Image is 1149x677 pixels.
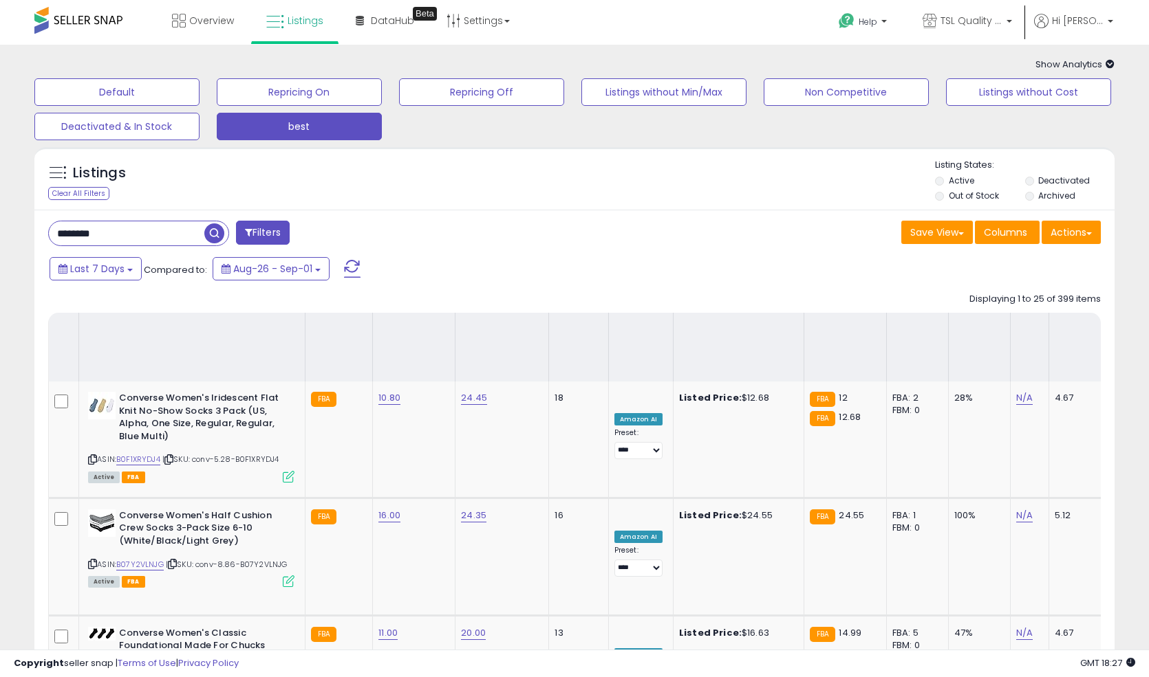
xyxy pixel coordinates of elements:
[949,190,999,201] label: Out of Stock
[178,656,239,669] a: Privacy Policy
[1080,656,1135,669] span: 2025-09-9 18:27 GMT
[88,627,116,641] img: 21Hb5U-7t2L._SL40_.jpg
[50,257,142,280] button: Last 7 Days
[288,14,323,27] span: Listings
[213,257,330,280] button: Aug-26 - Sep-01
[1052,14,1104,27] span: Hi [PERSON_NAME]
[118,656,176,669] a: Terms of Use
[311,509,336,524] small: FBA
[838,12,855,30] i: Get Help
[892,522,938,534] div: FBM: 0
[810,392,835,407] small: FBA
[88,509,116,537] img: 41LeAblpo2L._SL40_.jpg
[122,471,145,483] span: FBA
[1038,175,1090,186] label: Deactivated
[892,627,938,639] div: FBA: 5
[88,392,116,419] img: 312wWFCktpL._SL40_.jpg
[839,391,847,404] span: 12
[14,657,239,670] div: seller snap | |
[34,113,200,140] button: Deactivated & In Stock
[236,221,290,245] button: Filters
[1055,392,1103,404] div: 4.67
[88,471,120,483] span: All listings currently available for purchase on Amazon
[555,392,597,404] div: 18
[679,509,742,522] b: Listed Price:
[413,7,437,21] div: Tooltip anchor
[764,78,929,106] button: Non Competitive
[555,509,597,522] div: 16
[1038,190,1075,201] label: Archived
[378,626,398,640] a: 11.00
[378,509,400,522] a: 16.00
[116,559,164,570] a: B07Y2VLNJG
[679,627,793,639] div: $16.63
[119,392,286,446] b: Converse Women's Iridescent Flat Knit No-Show Socks 3 Pack (US, Alpha, One Size, Regular, Regular...
[679,509,793,522] div: $24.55
[614,428,663,459] div: Preset:
[1034,14,1113,45] a: Hi [PERSON_NAME]
[1042,221,1101,244] button: Actions
[810,411,835,426] small: FBA
[88,392,294,481] div: ASIN:
[614,546,663,577] div: Preset:
[892,509,938,522] div: FBA: 1
[892,392,938,404] div: FBA: 2
[614,413,663,425] div: Amazon AI
[14,656,64,669] strong: Copyright
[839,410,861,423] span: 12.68
[954,509,1000,522] div: 100%
[162,454,279,465] span: | SKU: conv-5.28-B0F1XRYDJ4
[48,187,109,200] div: Clear All Filters
[371,14,414,27] span: DataHub
[901,221,973,244] button: Save View
[88,509,294,586] div: ASIN:
[984,225,1027,239] span: Columns
[859,16,877,27] span: Help
[34,78,200,106] button: Default
[954,392,1000,404] div: 28%
[399,78,564,106] button: Repricing Off
[311,392,336,407] small: FBA
[555,627,597,639] div: 13
[1055,509,1103,522] div: 5.12
[217,78,382,106] button: Repricing On
[935,159,1115,172] p: Listing States:
[461,509,486,522] a: 24.35
[1035,58,1115,71] span: Show Analytics
[828,2,901,45] a: Help
[119,509,286,551] b: Converse Women's Half Cushion Crew Socks 3-Pack Size 6-10 (White/Black/Light Grey)
[839,509,864,522] span: 24.55
[166,559,288,570] span: | SKU: conv-8.86-B07Y2VLNJG
[975,221,1040,244] button: Columns
[311,627,336,642] small: FBA
[217,113,382,140] button: best
[461,626,486,640] a: 20.00
[969,293,1101,306] div: Displaying 1 to 25 of 399 items
[941,14,1002,27] span: TSL Quality Products
[810,509,835,524] small: FBA
[116,454,160,465] a: B0F1XRYDJ4
[73,164,126,183] h5: Listings
[839,626,861,639] span: 14.99
[122,576,145,588] span: FBA
[1016,391,1033,405] a: N/A
[614,531,663,543] div: Amazon AI
[144,263,207,276] span: Compared to:
[892,404,938,417] div: FBM: 0
[1016,509,1033,522] a: N/A
[1055,627,1103,639] div: 4.67
[461,391,487,405] a: 24.45
[946,78,1111,106] button: Listings without Cost
[679,626,742,639] b: Listed Price:
[378,391,400,405] a: 10.80
[679,392,793,404] div: $12.68
[233,262,312,276] span: Aug-26 - Sep-01
[810,627,835,642] small: FBA
[954,627,1000,639] div: 47%
[88,576,120,588] span: All listings currently available for purchase on Amazon
[1016,626,1033,640] a: N/A
[189,14,234,27] span: Overview
[70,262,125,276] span: Last 7 Days
[679,391,742,404] b: Listed Price:
[949,175,974,186] label: Active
